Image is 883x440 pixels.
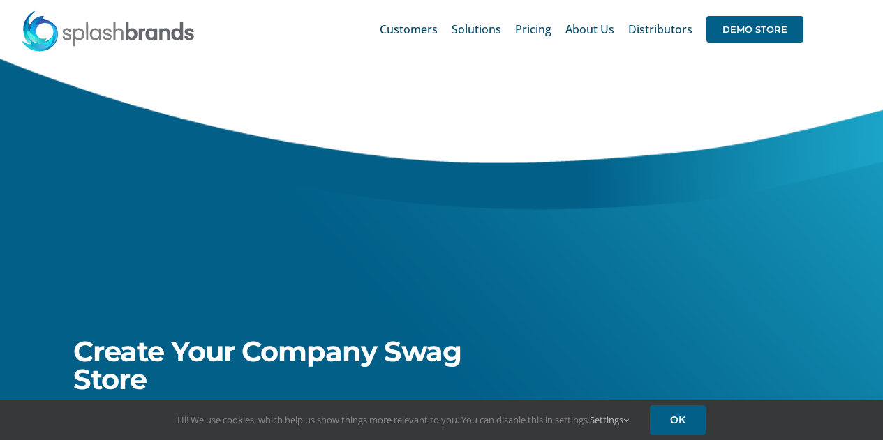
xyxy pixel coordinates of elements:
[590,414,629,426] a: Settings
[515,7,551,52] a: Pricing
[452,24,501,35] span: Solutions
[628,24,692,35] span: Distributors
[650,405,706,435] a: OK
[21,10,195,52] img: SplashBrands.com Logo
[706,7,803,52] a: DEMO STORE
[515,24,551,35] span: Pricing
[380,24,438,35] span: Customers
[565,24,614,35] span: About Us
[380,7,803,52] nav: Main Menu
[380,7,438,52] a: Customers
[177,414,629,426] span: Hi! We use cookies, which help us show things more relevant to you. You can disable this in setti...
[73,334,461,396] span: Create Your Company Swag Store
[706,16,803,43] span: DEMO STORE
[628,7,692,52] a: Distributors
